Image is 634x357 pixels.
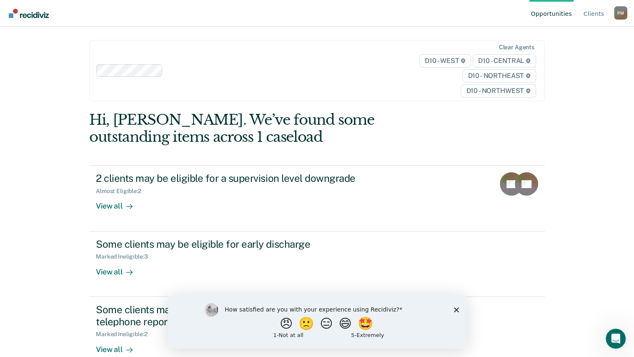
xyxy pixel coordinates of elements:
[96,238,388,250] div: Some clients may be eligible for early discharge
[89,111,454,146] div: Hi, [PERSON_NAME]. We’ve found some outstanding items across 1 caseload
[614,6,627,20] div: P M
[96,253,154,260] div: Marked Ineligible : 3
[473,54,536,68] span: D10 - CENTRAL
[96,188,148,195] div: Almost Eligible : 2
[96,331,154,338] div: Marked Ineligible : 2
[168,295,466,349] iframe: Survey by Kim from Recidiviz
[614,6,627,20] button: Profile dropdown button
[96,172,388,184] div: 2 clients may be eligible for a supervision level downgrade
[89,231,545,297] a: Some clients may be eligible for early dischargeMarked Ineligible:3View all
[461,84,536,98] span: D10 - NORTHWEST
[462,69,536,83] span: D10 - NORTHEAST
[96,338,143,354] div: View all
[96,304,388,328] div: Some clients may be eligible for downgrade to a minimum telephone reporting
[419,54,471,68] span: D10 - WEST
[96,260,143,277] div: View all
[606,329,626,349] iframe: Intercom live chat
[499,44,534,51] div: Clear agents
[9,9,49,18] img: Recidiviz
[89,165,545,231] a: 2 clients may be eligible for a supervision level downgradeAlmost Eligible:2View all
[96,195,143,211] div: View all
